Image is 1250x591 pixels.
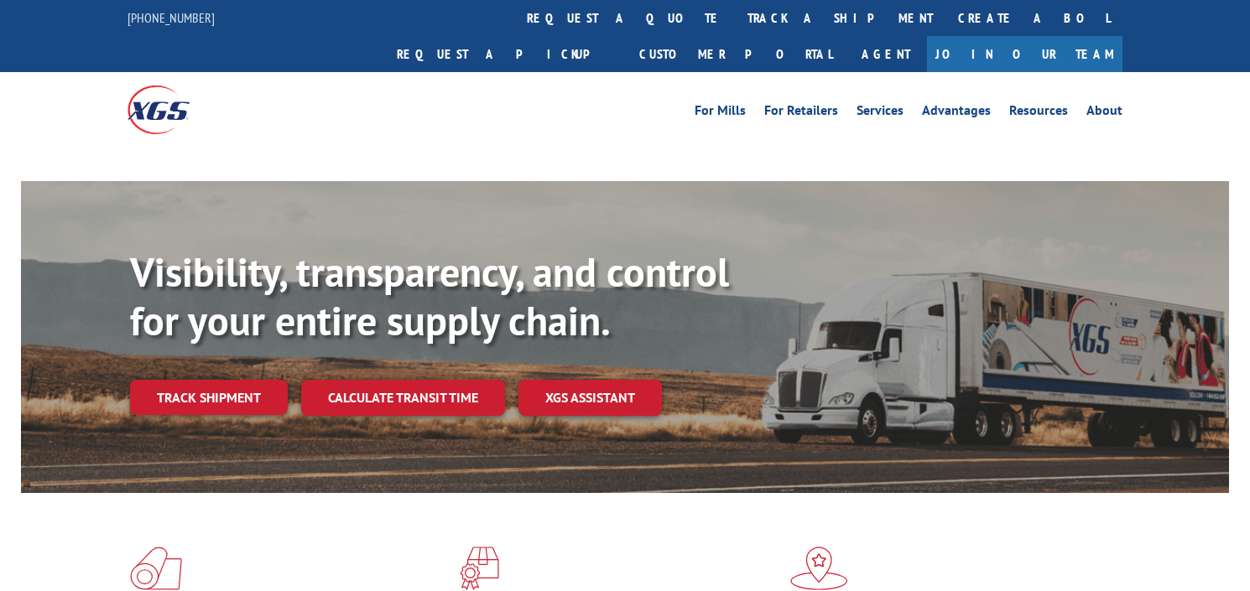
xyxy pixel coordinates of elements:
[790,547,848,590] img: xgs-icon-flagship-distribution-model-red
[384,36,627,72] a: Request a pickup
[130,380,288,415] a: Track shipment
[130,547,182,590] img: xgs-icon-total-supply-chain-intelligence-red
[128,9,215,26] a: [PHONE_NUMBER]
[301,380,505,416] a: Calculate transit time
[518,380,662,416] a: XGS ASSISTANT
[927,36,1122,72] a: Join Our Team
[130,246,729,346] b: Visibility, transparency, and control for your entire supply chain.
[627,36,845,72] a: Customer Portal
[922,104,991,122] a: Advantages
[1009,104,1068,122] a: Resources
[1086,104,1122,122] a: About
[764,104,838,122] a: For Retailers
[695,104,746,122] a: For Mills
[460,547,499,590] img: xgs-icon-focused-on-flooring-red
[857,104,904,122] a: Services
[845,36,927,72] a: Agent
